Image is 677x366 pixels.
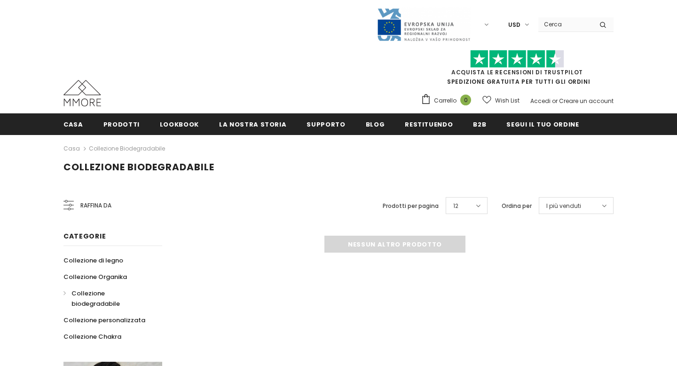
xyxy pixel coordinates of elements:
span: Collezione biodegradabile [63,160,214,174]
a: Lookbook [160,113,199,135]
span: or [552,97,558,105]
a: supporto [307,113,345,135]
a: Collezione di legno [63,252,123,269]
a: Collezione Chakra [63,328,121,345]
span: Wish List [495,96,520,105]
img: Casi MMORE [63,80,101,106]
a: B2B [473,113,486,135]
span: Collezione di legno [63,256,123,265]
span: Carrello [434,96,457,105]
span: B2B [473,120,486,129]
span: Collezione personalizzata [63,316,145,325]
a: Segui il tuo ordine [506,113,579,135]
span: SPEDIZIONE GRATUITA PER TUTTI GLI ORDINI [421,54,614,86]
span: Collezione Organika [63,272,127,281]
span: La nostra storia [219,120,286,129]
span: I più venduti [546,201,581,211]
a: Collezione personalizzata [63,312,145,328]
span: Collezione biodegradabile [71,289,120,308]
a: Casa [63,143,80,154]
a: Blog [366,113,385,135]
img: Javni Razpis [377,8,471,42]
a: Restituendo [405,113,453,135]
a: Javni Razpis [377,20,471,28]
a: Wish List [482,92,520,109]
span: 12 [453,201,458,211]
span: USD [508,20,520,30]
a: Creare un account [559,97,614,105]
a: La nostra storia [219,113,286,135]
span: Lookbook [160,120,199,129]
span: Collezione Chakra [63,332,121,341]
input: Search Site [538,17,592,31]
a: Accedi [530,97,551,105]
a: Casa [63,113,83,135]
span: Categorie [63,231,106,241]
span: supporto [307,120,345,129]
a: Prodotti [103,113,140,135]
span: Restituendo [405,120,453,129]
span: Casa [63,120,83,129]
span: 0 [460,95,471,105]
a: Collezione Organika [63,269,127,285]
a: Collezione biodegradabile [89,144,165,152]
label: Prodotti per pagina [383,201,439,211]
a: Carrello 0 [421,94,476,108]
span: Prodotti [103,120,140,129]
label: Ordina per [502,201,532,211]
img: Fidati di Pilot Stars [470,50,564,68]
a: Collezione biodegradabile [63,285,152,312]
span: Blog [366,120,385,129]
span: Segui il tuo ordine [506,120,579,129]
span: Raffina da [80,200,111,211]
a: Acquista le recensioni di TrustPilot [451,68,583,76]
